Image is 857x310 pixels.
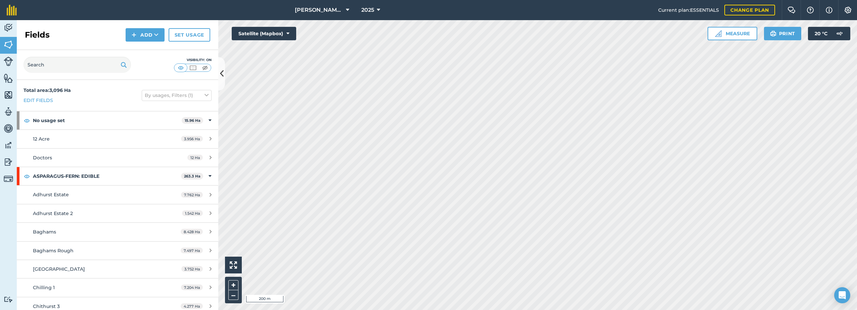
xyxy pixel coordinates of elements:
img: svg+xml;base64,PD94bWwgdmVyc2lvbj0iMS4wIiBlbmNvZGluZz0idXRmLTgiPz4KPCEtLSBHZW5lcmF0b3I6IEFkb2JlIE... [4,157,13,167]
span: Adhurst Estate [33,192,69,198]
button: Satellite (Mapbox) [232,27,296,40]
img: svg+xml;base64,PD94bWwgdmVyc2lvbj0iMS4wIiBlbmNvZGluZz0idXRmLTgiPz4KPCEtLSBHZW5lcmF0b3I6IEFkb2JlIE... [833,27,846,40]
a: [GEOGRAPHIC_DATA]3.752 Ha [17,260,218,278]
a: Baghams8.428 Ha [17,223,218,241]
img: svg+xml;base64,PD94bWwgdmVyc2lvbj0iMS4wIiBlbmNvZGluZz0idXRmLTgiPz4KPCEtLSBHZW5lcmF0b3I6IEFkb2JlIE... [4,57,13,66]
button: Measure [708,27,757,40]
a: Doctors12 Ha [17,149,218,167]
img: svg+xml;base64,PD94bWwgdmVyc2lvbj0iMS4wIiBlbmNvZGluZz0idXRmLTgiPz4KPCEtLSBHZW5lcmF0b3I6IEFkb2JlIE... [4,296,13,303]
a: Chilling 17.204 Ha [17,278,218,297]
span: 4.277 Ha [181,303,203,309]
strong: Total area : 3,096 Ha [24,87,71,93]
img: Two speech bubbles overlapping with the left bubble in the forefront [787,7,796,13]
button: 20 °C [808,27,850,40]
img: svg+xml;base64,PD94bWwgdmVyc2lvbj0iMS4wIiBlbmNvZGluZz0idXRmLTgiPz4KPCEtLSBHZW5lcmF0b3I6IEFkb2JlIE... [4,23,13,33]
strong: 263.3 Ha [184,174,200,178]
img: Four arrows, one pointing top left, one top right, one bottom right and the last bottom left [230,261,237,269]
span: 2025 [361,6,374,14]
img: svg+xml;base64,PD94bWwgdmVyc2lvbj0iMS4wIiBlbmNvZGluZz0idXRmLTgiPz4KPCEtLSBHZW5lcmF0b3I6IEFkb2JlIE... [4,123,13,134]
img: svg+xml;base64,PHN2ZyB4bWxucz0iaHR0cDovL3d3dy53My5vcmcvMjAwMC9zdmciIHdpZHRoPSI1NiIgaGVpZ2h0PSI2MC... [4,90,13,100]
button: Print [764,27,802,40]
span: 8.428 Ha [181,229,203,235]
img: svg+xml;base64,PHN2ZyB4bWxucz0iaHR0cDovL3d3dy53My5vcmcvMjAwMC9zdmciIHdpZHRoPSIxNyIgaGVpZ2h0PSIxNy... [826,6,832,14]
span: 12 Ha [187,155,203,160]
span: [GEOGRAPHIC_DATA] [33,266,85,272]
span: 1.542 Ha [182,210,203,216]
span: 3.752 Ha [181,266,203,272]
img: A question mark icon [806,7,814,13]
img: svg+xml;base64,PHN2ZyB4bWxucz0iaHR0cDovL3d3dy53My5vcmcvMjAwMC9zdmciIHdpZHRoPSIxOSIgaGVpZ2h0PSIyNC... [770,30,776,38]
img: fieldmargin Logo [7,5,17,15]
span: 3.956 Ha [181,136,203,142]
a: Set usage [169,28,210,42]
strong: ASPARAGUS-FERN: EDIBLE [33,167,181,185]
img: svg+xml;base64,PHN2ZyB4bWxucz0iaHR0cDovL3d3dy53My5vcmcvMjAwMC9zdmciIHdpZHRoPSI1MCIgaGVpZ2h0PSI0MC... [201,64,209,71]
input: Search [24,57,131,73]
img: svg+xml;base64,PHN2ZyB4bWxucz0iaHR0cDovL3d3dy53My5vcmcvMjAwMC9zdmciIHdpZHRoPSIxOSIgaGVpZ2h0PSIyNC... [121,61,127,69]
img: svg+xml;base64,PHN2ZyB4bWxucz0iaHR0cDovL3d3dy53My5vcmcvMjAwMC9zdmciIHdpZHRoPSIxOCIgaGVpZ2h0PSIyNC... [24,116,30,124]
span: 7.762 Ha [181,192,203,198]
img: svg+xml;base64,PHN2ZyB4bWxucz0iaHR0cDovL3d3dy53My5vcmcvMjAwMC9zdmciIHdpZHRoPSIxOCIgaGVpZ2h0PSIyNC... [24,172,30,180]
a: Adhurst Estate 21.542 Ha [17,204,218,222]
div: ASPARAGUS-FERN: EDIBLE263.3 Ha [17,167,218,185]
img: svg+xml;base64,PHN2ZyB4bWxucz0iaHR0cDovL3d3dy53My5vcmcvMjAwMC9zdmciIHdpZHRoPSIxNCIgaGVpZ2h0PSIyNC... [132,31,136,39]
span: Chilling 1 [33,285,55,291]
img: svg+xml;base64,PHN2ZyB4bWxucz0iaHR0cDovL3d3dy53My5vcmcvMjAwMC9zdmciIHdpZHRoPSI1NiIgaGVpZ2h0PSI2MC... [4,40,13,50]
span: Chithurst 3 [33,303,60,309]
img: svg+xml;base64,PD94bWwgdmVyc2lvbj0iMS4wIiBlbmNvZGluZz0idXRmLTgiPz4KPCEtLSBHZW5lcmF0b3I6IEFkb2JlIE... [4,140,13,150]
div: No usage set15.96 Ha [17,111,218,130]
span: 7.204 Ha [181,285,203,290]
strong: 15.96 Ha [185,118,200,123]
img: svg+xml;base64,PHN2ZyB4bWxucz0iaHR0cDovL3d3dy53My5vcmcvMjAwMC9zdmciIHdpZHRoPSI1MCIgaGVpZ2h0PSI0MC... [189,64,197,71]
button: + [228,280,238,290]
a: Change plan [724,5,775,15]
a: Edit fields [24,97,53,104]
a: Adhurst Estate7.762 Ha [17,186,218,204]
img: svg+xml;base64,PD94bWwgdmVyc2lvbj0iMS4wIiBlbmNvZGluZz0idXRmLTgiPz4KPCEtLSBHZW5lcmF0b3I6IEFkb2JlIE... [4,174,13,184]
a: Baghams Rough7.497 Ha [17,242,218,260]
div: Visibility: On [174,57,212,63]
img: svg+xml;base64,PD94bWwgdmVyc2lvbj0iMS4wIiBlbmNvZGluZz0idXRmLTgiPz4KPCEtLSBHZW5lcmF0b3I6IEFkb2JlIE... [4,107,13,117]
div: Open Intercom Messenger [834,287,850,303]
strong: No usage set [33,111,182,130]
span: Doctors [33,155,52,161]
span: Baghams Rough [33,248,74,254]
span: Baghams [33,229,56,235]
img: svg+xml;base64,PHN2ZyB4bWxucz0iaHR0cDovL3d3dy53My5vcmcvMjAwMC9zdmciIHdpZHRoPSI1NiIgaGVpZ2h0PSI2MC... [4,73,13,83]
button: – [228,290,238,300]
span: 12 Acre [33,136,50,142]
img: svg+xml;base64,PHN2ZyB4bWxucz0iaHR0cDovL3d3dy53My5vcmcvMjAwMC9zdmciIHdpZHRoPSI1MCIgaGVpZ2h0PSI0MC... [177,64,185,71]
span: Adhurst Estate 2 [33,210,73,216]
button: By usages, Filters (1) [142,90,212,101]
button: Add [126,28,165,42]
span: 7.497 Ha [181,248,203,253]
img: Ruler icon [715,30,722,37]
a: 12 Acre3.956 Ha [17,130,218,148]
h2: Fields [25,30,50,40]
img: A cog icon [844,7,852,13]
span: 20 ° C [815,27,827,40]
span: [PERSON_NAME] Farm Life [295,6,343,14]
span: Current plan : ESSENTIALS [658,6,719,14]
